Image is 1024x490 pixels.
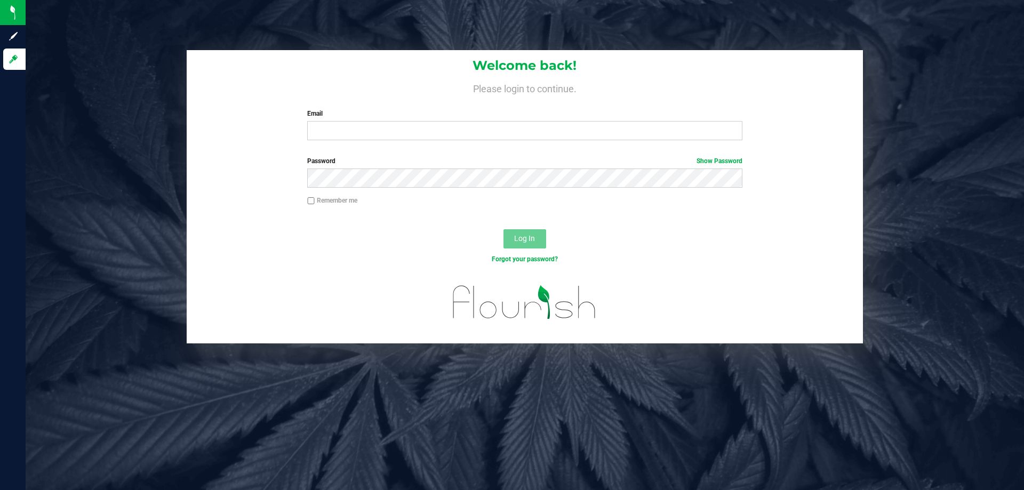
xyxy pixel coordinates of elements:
[492,255,558,263] a: Forgot your password?
[307,197,315,205] input: Remember me
[307,109,742,118] label: Email
[187,81,863,94] h4: Please login to continue.
[307,157,335,165] span: Password
[8,54,19,65] inline-svg: Log in
[697,157,742,165] a: Show Password
[307,196,357,205] label: Remember me
[440,275,609,330] img: flourish_logo.svg
[503,229,546,248] button: Log In
[187,59,863,73] h1: Welcome back!
[514,234,535,243] span: Log In
[8,31,19,42] inline-svg: Sign up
